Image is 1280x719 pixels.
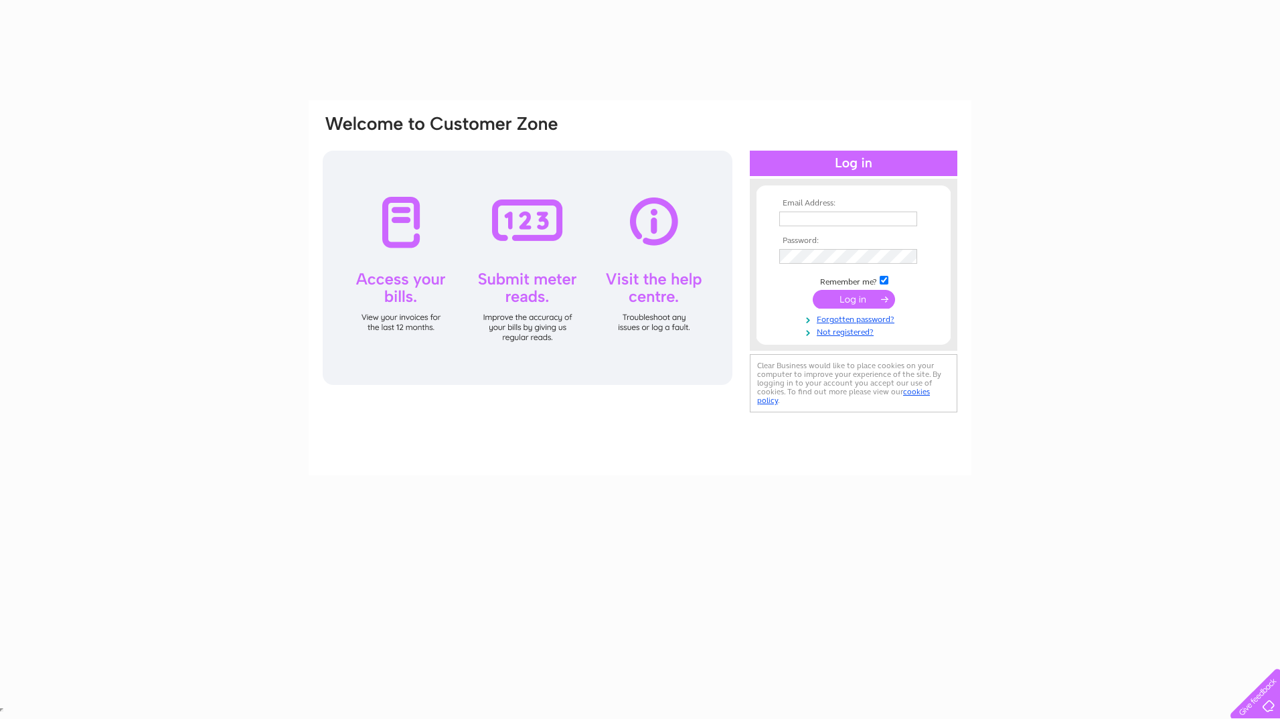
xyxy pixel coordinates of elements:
th: Email Address: [776,199,931,208]
a: cookies policy [757,387,930,405]
td: Remember me? [776,274,931,287]
input: Submit [813,290,895,309]
div: Clear Business would like to place cookies on your computer to improve your experience of the sit... [750,354,957,412]
a: Forgotten password? [779,312,931,325]
a: Not registered? [779,325,931,337]
th: Password: [776,236,931,246]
